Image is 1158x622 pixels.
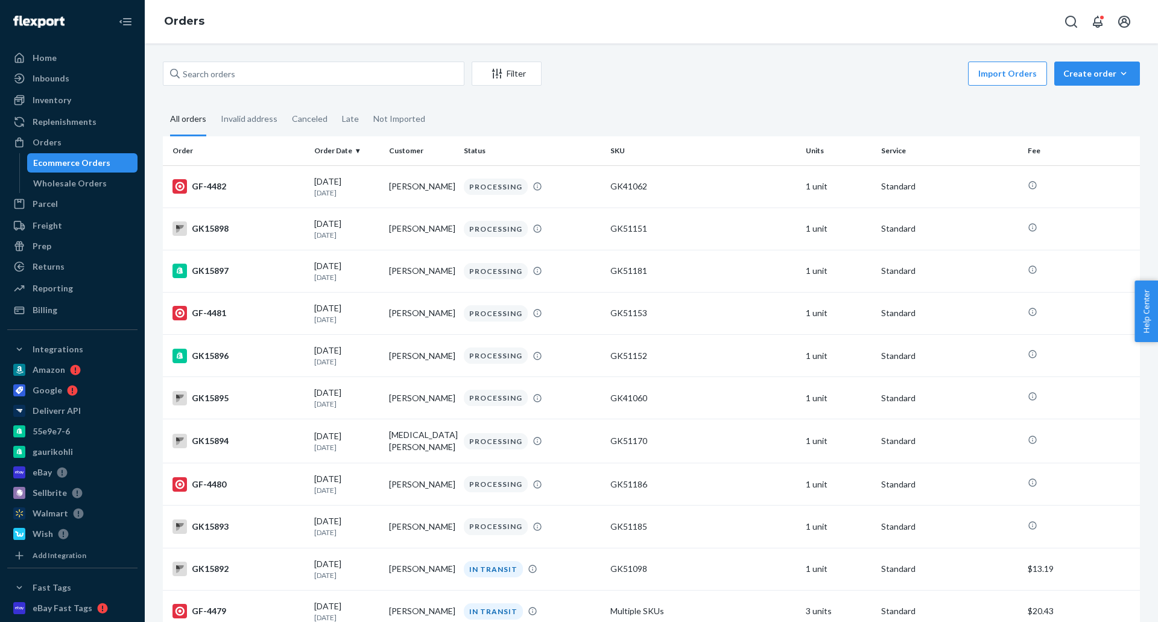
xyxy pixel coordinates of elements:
[7,216,138,235] a: Freight
[172,179,305,194] div: GF-4482
[610,180,796,192] div: GK41062
[314,314,379,325] p: [DATE]
[7,422,138,441] a: 55e9e7-6
[610,478,796,490] div: GK51186
[172,306,305,320] div: GF-4481
[464,518,528,535] div: PROCESSING
[801,463,876,506] td: 1 unit
[7,340,138,359] button: Integrations
[464,263,528,279] div: PROCESSING
[33,446,73,458] div: gaurikohli
[33,528,53,540] div: Wish
[33,240,51,252] div: Prep
[314,302,379,325] div: [DATE]
[876,136,1023,165] th: Service
[314,272,379,282] p: [DATE]
[472,68,541,80] div: Filter
[1059,10,1083,34] button: Open Search Box
[968,62,1047,86] button: Import Orders
[384,548,459,590] td: [PERSON_NAME]
[373,103,425,135] div: Not Imported
[314,570,379,580] p: [DATE]
[7,90,138,110] a: Inventory
[309,136,384,165] th: Order Date
[314,344,379,367] div: [DATE]
[1023,136,1140,165] th: Fee
[172,349,305,363] div: GK15896
[1112,10,1136,34] button: Open account menu
[610,223,796,235] div: GK51151
[163,136,309,165] th: Order
[464,561,523,577] div: IN TRANSIT
[7,524,138,544] a: Wish
[801,548,876,590] td: 1 unit
[610,563,796,575] div: GK51098
[314,485,379,495] p: [DATE]
[172,519,305,534] div: GK15893
[33,198,58,210] div: Parcel
[33,507,68,519] div: Walmart
[801,250,876,292] td: 1 unit
[172,264,305,278] div: GK15897
[7,381,138,400] a: Google
[7,112,138,132] a: Replenishments
[33,304,57,316] div: Billing
[7,279,138,298] a: Reporting
[464,347,528,364] div: PROCESSING
[172,434,305,448] div: GK15894
[33,282,73,294] div: Reporting
[163,62,464,86] input: Search orders
[384,208,459,250] td: [PERSON_NAME]
[172,391,305,405] div: GK15895
[27,174,138,193] a: Wholesale Orders
[164,14,204,28] a: Orders
[801,165,876,208] td: 1 unit
[389,145,454,156] div: Customer
[384,165,459,208] td: [PERSON_NAME]
[314,527,379,538] p: [DATE]
[881,307,1018,319] p: Standard
[7,504,138,523] a: Walmart
[314,399,379,409] p: [DATE]
[384,292,459,334] td: [PERSON_NAME]
[7,236,138,256] a: Prep
[33,582,71,594] div: Fast Tags
[801,506,876,548] td: 1 unit
[33,116,96,128] div: Replenishments
[881,521,1018,533] p: Standard
[384,335,459,377] td: [PERSON_NAME]
[7,360,138,379] a: Amazon
[314,176,379,198] div: [DATE]
[1134,281,1158,342] button: Help Center
[7,578,138,597] button: Fast Tags
[464,603,523,620] div: IN TRANSIT
[7,133,138,152] a: Orders
[7,463,138,482] a: eBay
[314,473,379,495] div: [DATE]
[464,390,528,406] div: PROCESSING
[314,387,379,409] div: [DATE]
[801,292,876,334] td: 1 unit
[33,177,107,189] div: Wholesale Orders
[7,48,138,68] a: Home
[33,425,70,437] div: 55e9e7-6
[1054,62,1140,86] button: Create order
[881,605,1018,617] p: Standard
[384,463,459,506] td: [PERSON_NAME]
[314,558,379,580] div: [DATE]
[314,442,379,452] p: [DATE]
[33,364,65,376] div: Amazon
[881,563,1018,575] p: Standard
[33,52,57,64] div: Home
[33,487,67,499] div: Sellbrite
[1023,548,1140,590] td: $13.19
[7,598,138,618] a: eBay Fast Tags
[610,392,796,404] div: GK41060
[33,550,86,560] div: Add Integration
[33,157,110,169] div: Ecommerce Orders
[801,335,876,377] td: 1 unit
[170,103,206,136] div: All orders
[292,103,327,135] div: Canceled
[7,300,138,320] a: Billing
